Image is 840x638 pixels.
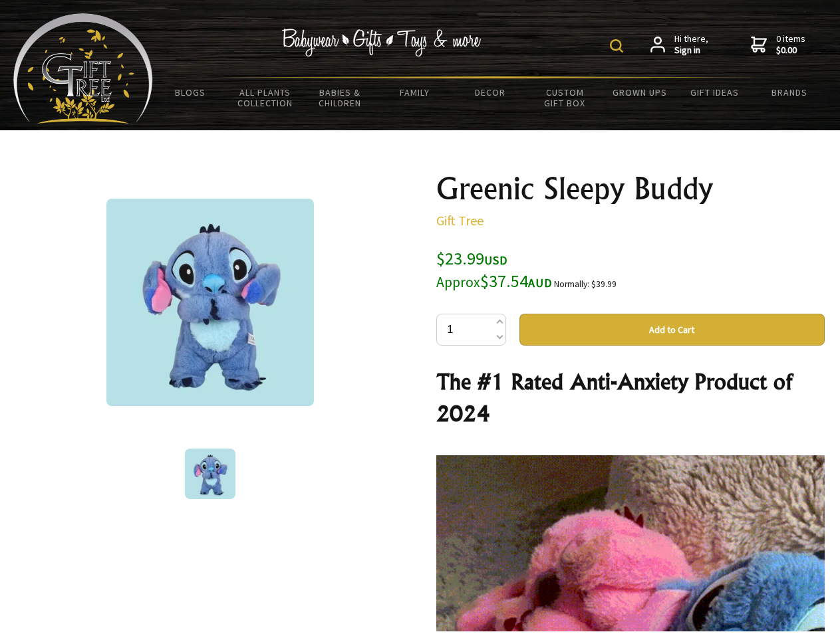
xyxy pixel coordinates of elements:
[484,253,507,268] span: USD
[106,199,314,406] img: Greenic Sleepy Buddy
[378,78,453,106] a: Family
[751,33,805,56] a: 0 items$0.00
[436,273,480,291] small: Approx
[303,78,378,117] a: Babies & Children
[519,314,825,346] button: Add to Cart
[436,212,484,229] a: Gift Tree
[674,33,708,56] span: Hi there,
[436,173,825,205] h1: Greenic Sleepy Buddy
[528,275,552,290] span: AUD
[677,78,752,106] a: Gift Ideas
[13,13,153,124] img: Babyware - Gifts - Toys and more...
[776,33,805,56] span: 0 items
[554,278,617,290] small: Normally: $39.99
[436,247,552,292] span: $23.99 $37.54
[650,33,708,56] a: Hi there,Sign in
[752,78,827,106] a: Brands
[452,78,527,106] a: Decor
[527,78,603,117] a: Custom Gift Box
[228,78,303,117] a: All Plants Collection
[776,45,805,56] strong: $0.00
[185,449,235,499] img: Greenic Sleepy Buddy
[602,78,677,106] a: Grown Ups
[674,45,708,56] strong: Sign in
[153,78,228,106] a: BLOGS
[610,39,623,53] img: product search
[282,29,482,56] img: Babywear - Gifts - Toys & more
[436,368,792,427] strong: The #1 Rated Anti-Anxiety Product of 2024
